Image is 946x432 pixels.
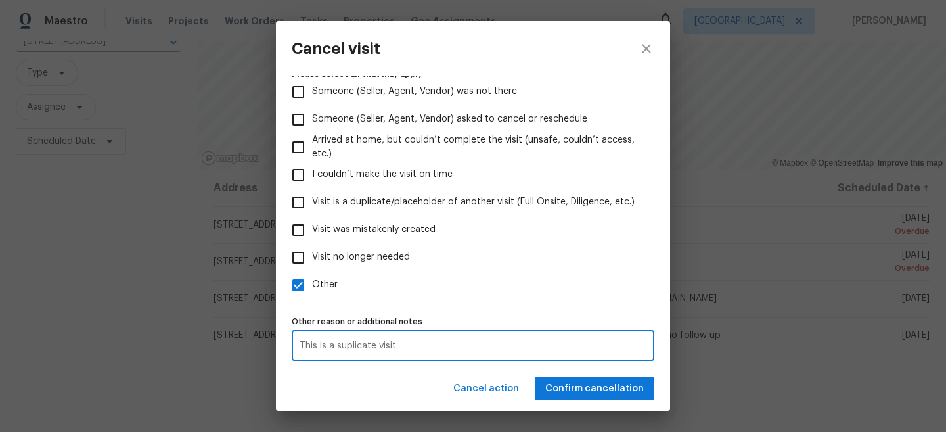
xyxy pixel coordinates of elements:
button: close [623,21,670,76]
button: Confirm cancellation [535,377,654,401]
span: Visit was mistakenly created [312,223,436,237]
h3: Cancel visit [292,39,380,58]
span: I couldn’t make the visit on time [312,168,453,181]
span: Visit is a duplicate/placeholder of another visit (Full Onsite, Diligence, etc.) [312,195,635,209]
span: Someone (Seller, Agent, Vendor) was not there [312,85,517,99]
span: Arrived at home, but couldn’t complete the visit (unsafe, couldn’t access, etc.) [312,133,644,161]
span: Visit no longer needed [312,251,410,264]
button: Cancel action [448,377,524,401]
span: Someone (Seller, Agent, Vendor) asked to cancel or reschedule [312,112,587,126]
span: Confirm cancellation [545,381,644,397]
span: Other [312,278,338,292]
span: Cancel action [453,381,519,397]
label: Other reason or additional notes [292,318,654,325]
